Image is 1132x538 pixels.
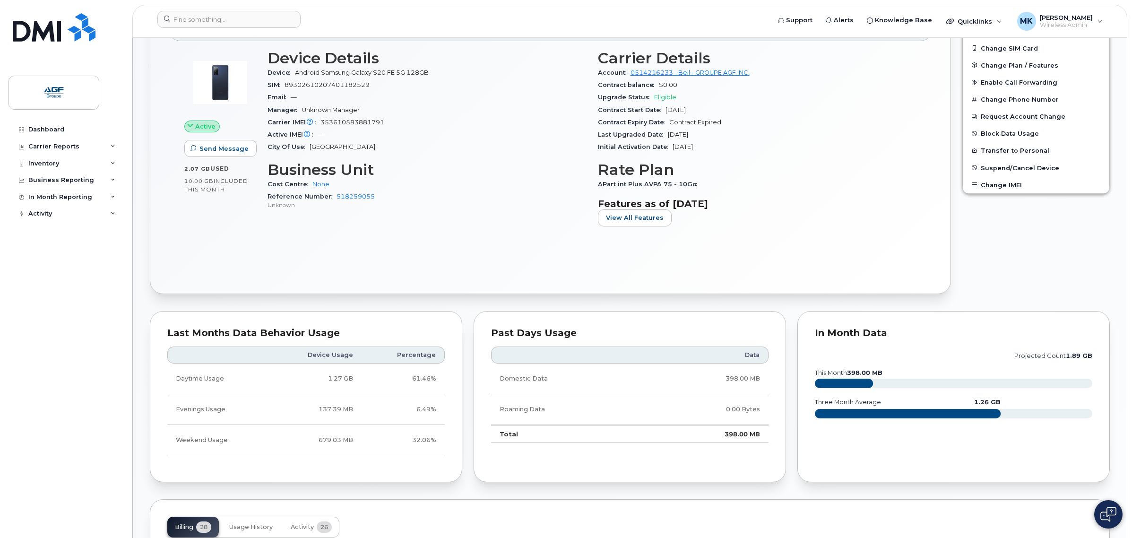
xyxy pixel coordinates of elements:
span: SIM [268,81,285,88]
h3: Carrier Details [598,50,917,67]
button: Suspend/Cancel Device [963,159,1109,176]
button: Change SIM Card [963,40,1109,57]
span: [DATE] [673,143,693,150]
span: Cost Centre [268,181,312,188]
span: Active [195,122,216,131]
td: Weekend Usage [167,425,269,456]
span: Contract Start Date [598,106,665,113]
td: Total [491,425,645,443]
span: Suspend/Cancel Device [981,164,1059,171]
a: 0514216233 - Bell - GROUPE AGF INC. [631,69,750,76]
button: Enable Call Forwarding [963,74,1109,91]
td: 6.49% [362,394,445,425]
span: [DATE] [668,131,688,138]
span: Carrier IMEI [268,119,320,126]
td: 61.46% [362,364,445,394]
div: In Month Data [815,329,1092,338]
span: 353610583881791 [320,119,384,126]
span: Active IMEI [268,131,318,138]
span: Quicklinks [958,17,992,25]
th: Device Usage [269,347,362,364]
span: [PERSON_NAME] [1040,14,1093,21]
span: View All Features [606,213,664,222]
span: 2.07 GB [184,165,210,172]
button: Transfer to Personal [963,142,1109,159]
span: included this month [184,177,248,193]
span: Contract balance [598,81,659,88]
button: Change IMEI [963,176,1109,193]
span: Account [598,69,631,76]
button: Block Data Usage [963,125,1109,142]
span: 10.00 GB [184,178,214,184]
span: APart int Plus AVPA 75 - 10Go [598,181,702,188]
span: Android Samsung Galaxy S20 FE 5G 128GB [295,69,429,76]
span: Last Upgraded Date [598,131,668,138]
span: 89302610207401182529 [285,81,370,88]
span: Device [268,69,295,76]
span: Contract Expired [669,119,721,126]
span: Wireless Admin [1040,21,1093,29]
span: used [210,165,229,172]
span: City Of Use [268,143,310,150]
span: Upgrade Status [598,94,654,101]
td: 137.39 MB [269,394,362,425]
img: Open chat [1100,507,1116,522]
a: None [312,181,329,188]
p: Unknown [268,201,587,209]
a: Knowledge Base [860,11,939,30]
h3: Device Details [268,50,587,67]
span: Support [786,16,812,25]
div: Past Days Usage [491,329,769,338]
h3: Rate Plan [598,161,917,178]
span: Email [268,94,291,101]
span: [DATE] [665,106,686,113]
tspan: 398.00 MB [847,369,882,376]
h3: Features as of [DATE] [598,198,917,209]
h3: Business Unit [268,161,587,178]
div: Mehdi Kaid [1011,12,1109,31]
text: 1.26 GB [974,399,1001,406]
button: View All Features [598,209,672,226]
button: Send Message [184,140,257,157]
td: 32.06% [362,425,445,456]
th: Percentage [362,347,445,364]
td: Roaming Data [491,394,645,425]
span: Initial Activation Date [598,143,673,150]
div: Quicklinks [940,12,1009,31]
span: Enable Call Forwarding [981,79,1057,86]
td: 679.03 MB [269,425,362,456]
button: Change Plan / Features [963,57,1109,74]
span: Knowledge Base [875,16,932,25]
input: Find something... [157,11,301,28]
button: Request Account Change [963,108,1109,125]
span: Activity [291,523,314,531]
span: [GEOGRAPHIC_DATA] [310,143,375,150]
span: Reference Number [268,193,337,200]
span: $0.00 [659,81,677,88]
span: — [291,94,297,101]
td: Evenings Usage [167,394,269,425]
th: Data [645,347,769,364]
a: Alerts [819,11,860,30]
td: Domestic Data [491,364,645,394]
div: Last Months Data Behavior Usage [167,329,445,338]
tspan: 1.89 GB [1066,352,1092,359]
span: Change Plan / Features [981,61,1058,69]
span: Manager [268,106,302,113]
span: Send Message [199,144,249,153]
text: projected count [1014,352,1092,359]
text: this month [814,369,882,376]
span: — [318,131,324,138]
img: image20231002-3703462-zm6wmn.jpeg [192,54,249,111]
a: Support [771,11,819,30]
span: Eligible [654,94,676,101]
span: Usage History [229,523,273,531]
span: Alerts [834,16,854,25]
text: three month average [814,399,881,406]
tr: Weekdays from 6:00pm to 8:00am [167,394,445,425]
button: Change Phone Number [963,91,1109,108]
span: Contract Expiry Date [598,119,669,126]
a: 518259055 [337,193,375,200]
td: 0.00 Bytes [645,394,769,425]
span: Unknown Manager [302,106,360,113]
